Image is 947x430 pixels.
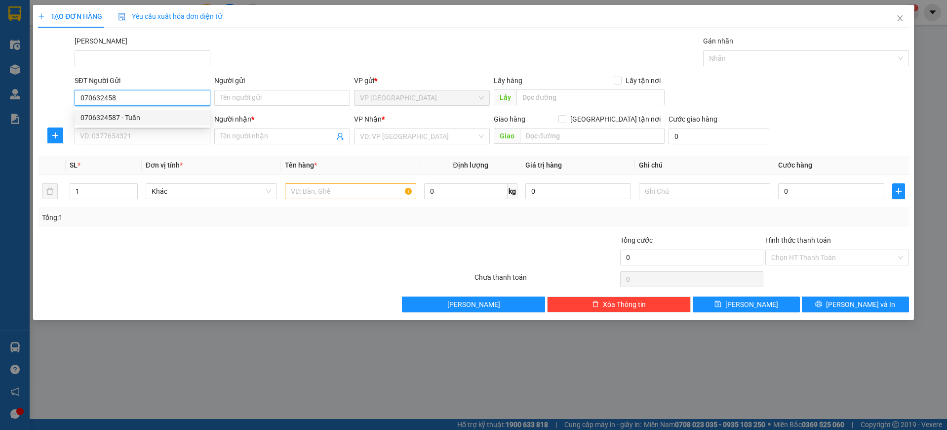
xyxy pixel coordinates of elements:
[453,161,488,169] span: Định lượng
[725,299,778,310] span: [PERSON_NAME]
[896,14,904,22] span: close
[516,89,665,105] input: Dọc đường
[152,184,271,199] span: Khác
[214,114,350,125] div: Người nhận
[285,161,317,169] span: Tên hàng
[547,297,691,312] button: deleteXóa Thông tin
[38,13,45,20] span: plus
[669,115,717,123] label: Cước giao hàng
[520,128,665,144] input: Dọc đường
[620,236,653,244] span: Tổng cước
[778,161,812,169] span: Cước hàng
[566,114,665,125] span: [GEOGRAPHIC_DATA] tận nơi
[886,5,914,33] button: Close
[118,12,222,20] span: Yêu cầu xuất hóa đơn điện tử
[669,129,769,144] input: Cước giao hàng
[146,161,183,169] span: Đơn vị tính
[508,183,517,199] span: kg
[354,75,490,86] div: VP gửi
[603,299,646,310] span: Xóa Thông tin
[447,299,500,310] span: [PERSON_NAME]
[494,115,525,123] span: Giao hàng
[635,156,774,175] th: Ghi chú
[285,183,416,199] input: VD: Bàn, Ghế
[639,183,770,199] input: Ghi Chú
[693,297,800,312] button: save[PERSON_NAME]
[815,301,822,308] span: printer
[592,301,599,308] span: delete
[42,212,365,223] div: Tổng: 1
[494,128,520,144] span: Giao
[38,12,102,20] span: TẠO ĐƠN HÀNG
[473,272,619,289] div: Chưa thanh toán
[118,13,126,21] img: icon
[75,110,210,126] div: 0706324587 - Tuấn
[893,187,905,195] span: plus
[622,75,665,86] span: Lấy tận nơi
[336,132,344,140] span: user-add
[765,236,831,244] label: Hình thức thanh toán
[48,131,63,139] span: plus
[360,90,484,105] span: VP Nha Trang
[892,183,905,199] button: plus
[402,297,546,312] button: [PERSON_NAME]
[47,128,63,143] button: plus
[525,183,631,199] input: 0
[494,77,522,85] span: Lấy hàng
[80,112,204,123] div: 0706324587 - Tuấn
[525,161,562,169] span: Giá trị hàng
[802,297,909,312] button: printer[PERSON_NAME] và In
[70,161,78,169] span: SL
[75,75,210,86] div: SĐT Người Gửi
[75,37,127,45] label: Mã ĐH
[703,37,733,45] label: Gán nhãn
[42,183,58,199] button: delete
[354,115,382,123] span: VP Nhận
[494,89,516,105] span: Lấy
[826,299,895,310] span: [PERSON_NAME] và In
[214,75,350,86] div: Người gửi
[75,50,210,66] input: Mã ĐH
[714,301,721,308] span: save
